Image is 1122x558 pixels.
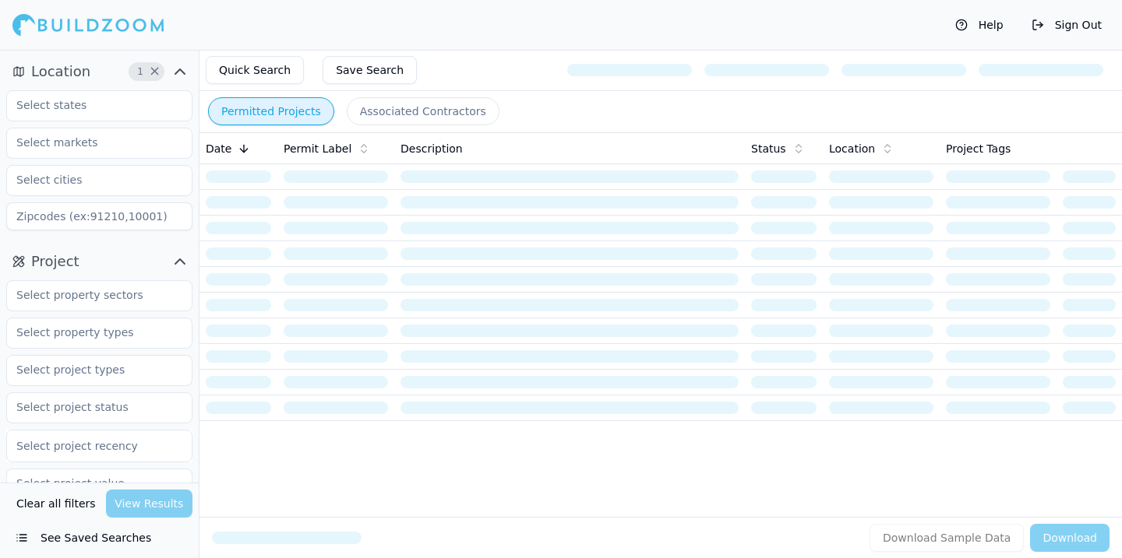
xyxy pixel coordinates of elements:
button: Help [947,12,1011,37]
input: Select project types [7,356,172,384]
button: Sign Out [1024,12,1110,37]
span: Project Tags [946,141,1011,156]
input: Zipcodes (ex:91210,10001) [6,202,192,230]
button: Location1Clear Location filters [6,59,192,84]
button: Project [6,249,192,274]
button: Associated Contractors [347,97,499,125]
button: Permitted Projects [208,97,334,125]
span: Status [751,141,786,156]
button: Save Search [323,56,417,84]
span: Location [31,61,90,82]
span: Project [31,251,79,272]
input: Select project value [7,469,172,497]
span: Date [206,141,231,156]
button: See Saved Searches [6,524,192,552]
button: Clear all filters [12,490,100,518]
span: Description [400,141,463,156]
span: Location [829,141,875,156]
input: Select property types [7,318,172,346]
span: 1 [132,64,148,79]
span: Permit Label [284,141,351,156]
input: Select project status [7,393,172,421]
input: Select property sectors [7,281,172,309]
button: Quick Search [206,56,304,84]
input: Select cities [7,166,172,194]
input: Select markets [7,128,172,156]
span: Clear Location filters [149,68,161,75]
input: Select states [7,91,172,119]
